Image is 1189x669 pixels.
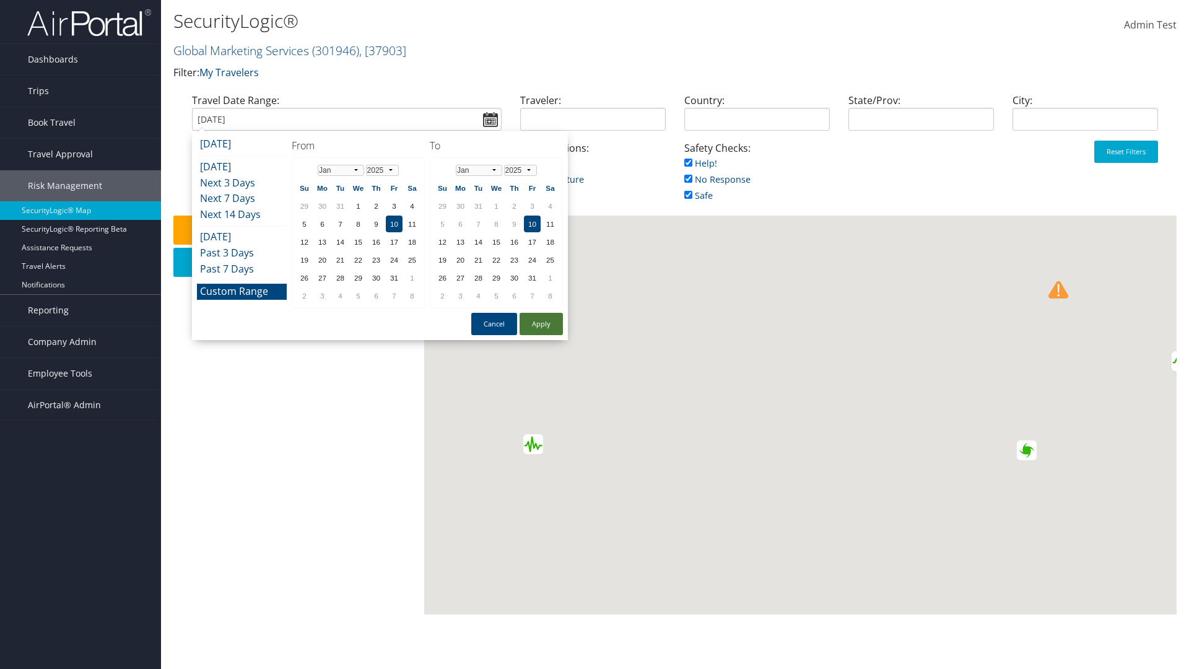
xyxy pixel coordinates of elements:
th: Fr [524,180,541,196]
td: 8 [350,216,367,232]
td: 3 [452,287,469,304]
li: Next 14 Days [197,207,287,223]
p: Filter: [173,65,842,81]
li: Custom Range [197,284,287,300]
td: 5 [434,216,451,232]
td: 12 [434,234,451,250]
div: Air/Hotel/Rail: [183,141,347,188]
span: Book Travel [28,107,76,138]
div: Safety Checks: [675,141,839,216]
th: Tu [470,180,487,196]
td: 18 [404,234,420,250]
td: 12 [296,234,313,250]
td: 31 [470,198,487,214]
td: 14 [470,234,487,250]
td: 21 [332,251,349,268]
td: 24 [386,251,403,268]
td: 17 [524,234,541,250]
td: 11 [404,216,420,232]
button: Apply [520,313,563,335]
td: 1 [542,269,559,286]
td: 3 [314,287,331,304]
span: Reporting [28,295,69,326]
td: 5 [350,287,367,304]
td: 2 [506,198,523,214]
td: 10 [386,216,403,232]
li: Next 7 Days [197,191,287,207]
th: Mo [452,180,469,196]
td: 13 [452,234,469,250]
h1: SecurityLogic® [173,8,842,34]
td: 7 [386,287,403,304]
td: 3 [386,198,403,214]
td: 26 [434,269,451,286]
td: 9 [368,216,385,232]
li: [DATE] [197,159,287,175]
td: 6 [452,216,469,232]
td: 2 [368,198,385,214]
td: 5 [296,216,313,232]
td: 17 [386,234,403,250]
li: Next 3 Days [197,175,287,191]
td: 27 [314,269,331,286]
td: 4 [542,198,559,214]
div: Green alert for tropical cyclone BLOSSOM-26. Population affected by Category 1 (120 km/h) wind sp... [1017,440,1037,460]
a: My Travelers [199,66,259,79]
li: Past 3 Days [197,245,287,261]
a: Help! [684,157,717,169]
td: 6 [506,287,523,304]
button: Safety Check [173,216,418,245]
td: 4 [332,287,349,304]
td: 14 [332,234,349,250]
li: [DATE] [197,136,287,152]
div: City: [1003,93,1167,141]
td: 31 [524,269,541,286]
td: 1 [488,198,505,214]
th: Sa [404,180,420,196]
td: 23 [506,251,523,268]
td: 18 [542,234,559,250]
span: Risk Management [28,170,102,201]
div: 0 Travelers [173,282,424,305]
td: 15 [350,234,367,250]
td: 7 [470,216,487,232]
td: 8 [404,287,420,304]
td: 22 [488,251,505,268]
h4: From [292,139,425,152]
td: 8 [488,216,505,232]
td: 10 [524,216,541,232]
th: Mo [314,180,331,196]
div: Traveler: [511,93,675,141]
span: Employee Tools [28,358,92,389]
th: Tu [332,180,349,196]
li: Past 7 Days [197,261,287,278]
span: , [ 37903 ] [359,42,406,59]
button: Download Report [173,248,418,277]
td: 19 [296,251,313,268]
td: 26 [296,269,313,286]
th: We [350,180,367,196]
td: 15 [488,234,505,250]
div: State/Prov: [839,93,1003,141]
th: Th [368,180,385,196]
td: 22 [350,251,367,268]
button: Cancel [471,313,517,335]
th: We [488,180,505,196]
a: Admin Test [1124,6,1177,45]
th: Th [506,180,523,196]
th: Su [434,180,451,196]
td: 30 [452,198,469,214]
th: Fr [386,180,403,196]
td: 25 [404,251,420,268]
span: Dashboards [28,44,78,75]
td: 7 [524,287,541,304]
td: 30 [506,269,523,286]
td: 30 [314,198,331,214]
div: Green earthquake alert (Magnitude 4.9M, Depth:10km) in Peru 10/09/2025 18:52 UTC, 140 thousand in... [523,434,543,454]
span: Company Admin [28,326,97,357]
th: Su [296,180,313,196]
td: 11 [542,216,559,232]
span: Admin Test [1124,18,1177,32]
td: 20 [452,251,469,268]
img: airportal-logo.png [27,8,151,37]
